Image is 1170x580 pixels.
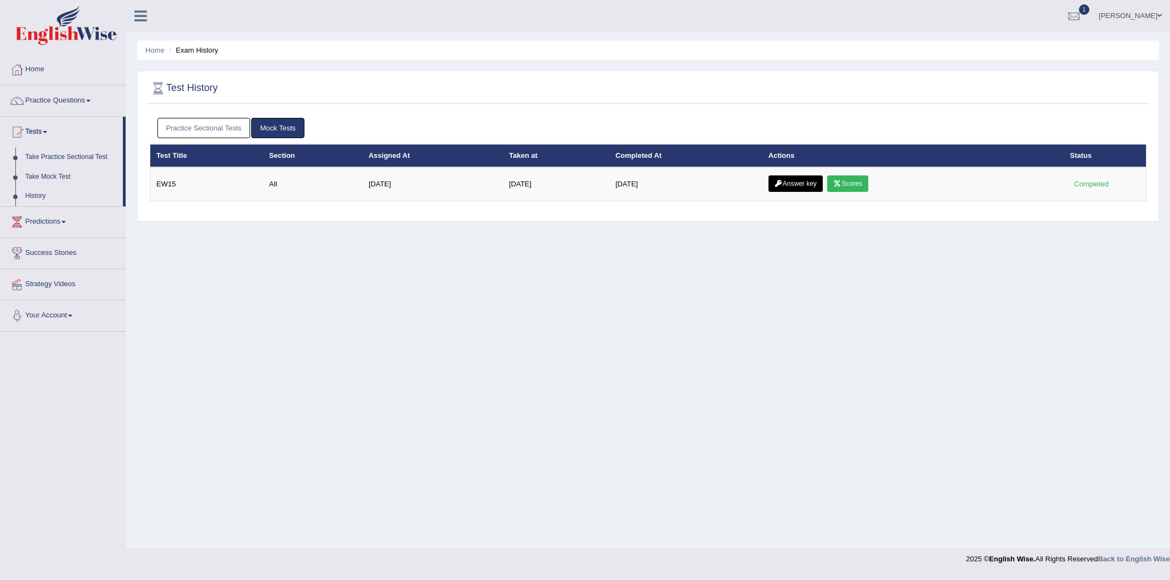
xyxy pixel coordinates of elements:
[1,207,126,234] a: Predictions
[363,144,503,167] th: Assigned At
[263,167,363,201] td: All
[157,118,251,138] a: Practice Sectional Tests
[768,175,823,192] a: Answer key
[150,144,263,167] th: Test Title
[1,269,126,297] a: Strategy Videos
[166,45,218,55] li: Exam History
[1,54,126,82] a: Home
[1079,4,1090,15] span: 1
[363,167,503,201] td: [DATE]
[263,144,363,167] th: Section
[20,167,123,187] a: Take Mock Test
[1064,144,1146,167] th: Status
[20,186,123,206] a: History
[609,144,762,167] th: Completed At
[503,144,609,167] th: Taken at
[503,167,609,201] td: [DATE]
[1070,178,1113,190] div: Completed
[251,118,304,138] a: Mock Tests
[20,147,123,167] a: Take Practice Sectional Test
[609,167,762,201] td: [DATE]
[1,300,126,328] a: Your Account
[966,548,1170,564] div: 2025 © All Rights Reserved
[1,86,126,113] a: Practice Questions
[989,555,1035,563] strong: English Wise.
[150,80,218,96] h2: Test History
[827,175,868,192] a: Scores
[145,46,165,54] a: Home
[1098,555,1170,563] a: Back to English Wise
[150,167,263,201] td: EW15
[1,117,123,144] a: Tests
[762,144,1064,167] th: Actions
[1,238,126,265] a: Success Stories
